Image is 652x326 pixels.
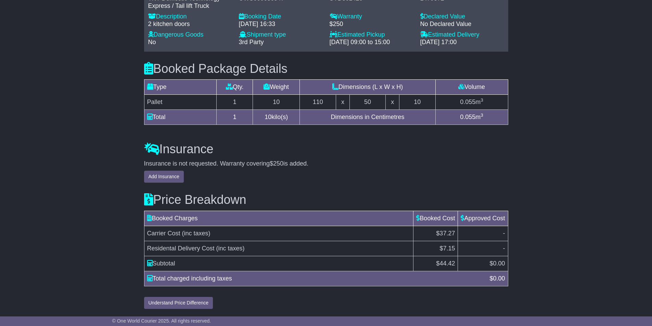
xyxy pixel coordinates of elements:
td: Approved Cost [458,211,508,226]
td: Pallet [144,95,217,110]
span: (inc taxes) [216,245,245,252]
td: 1 [217,95,253,110]
td: x [336,95,349,110]
h3: Insurance [144,142,508,156]
div: $ [486,274,508,283]
td: 10 [253,95,300,110]
div: Shipment type [239,31,323,39]
div: Estimated Pickup [330,31,413,39]
td: Dimensions in Centimetres [300,110,435,125]
div: Booking Date [239,13,323,21]
td: $ [413,256,458,271]
span: Carrier Cost [147,230,180,237]
div: Warranty [330,13,413,21]
td: m [435,110,508,125]
td: kilo(s) [253,110,300,125]
div: No Declared Value [420,21,504,28]
td: m [435,95,508,110]
td: 110 [300,95,336,110]
td: Booked Charges [144,211,413,226]
span: 0.00 [493,275,505,282]
span: 10 [265,114,271,120]
div: Total charged including taxes [144,274,486,283]
span: 0.00 [493,260,505,267]
button: Understand Price Difference [144,297,213,309]
sup: 3 [481,97,483,103]
div: [DATE] 16:33 [239,21,323,28]
div: Estimated Delivery [420,31,504,39]
span: 0.055 [460,99,475,105]
td: Total [144,110,217,125]
span: 44.42 [439,260,455,267]
span: 3rd Party [239,39,264,45]
td: Subtotal [144,256,413,271]
h3: Booked Package Details [144,62,508,76]
div: Dangerous Goods [148,31,232,39]
td: Weight [253,80,300,95]
span: - [503,245,505,252]
td: 50 [349,95,386,110]
span: $37.27 [436,230,455,237]
span: - [503,230,505,237]
div: $250 [330,21,413,28]
span: $250 [270,160,283,167]
sup: 3 [481,113,483,118]
td: x [386,95,399,110]
td: 1 [217,110,253,125]
td: $ [458,256,508,271]
span: Residental Delivery Cost [147,245,215,252]
button: Add Insurance [144,171,184,183]
div: [DATE] 09:00 to 15:00 [330,39,413,46]
span: No [148,39,156,45]
td: Volume [435,80,508,95]
td: 10 [399,95,435,110]
div: 2 kitchen doors [148,21,232,28]
td: Type [144,80,217,95]
td: Dimensions (L x W x H) [300,80,435,95]
td: Booked Cost [413,211,458,226]
span: $7.15 [439,245,455,252]
span: 0.055 [460,114,475,120]
div: Insurance is not requested. Warranty covering is added. [144,160,508,168]
td: Qty. [217,80,253,95]
div: Description [148,13,232,21]
h3: Price Breakdown [144,193,508,207]
div: [DATE] 17:00 [420,39,504,46]
span: (inc taxes) [182,230,210,237]
span: © One World Courier 2025. All rights reserved. [112,318,211,324]
div: Declared Value [420,13,504,21]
